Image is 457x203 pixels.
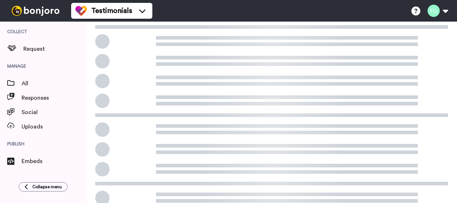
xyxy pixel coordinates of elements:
[23,45,86,53] span: Request
[22,94,86,102] span: Responses
[9,6,63,16] img: bj-logo-header-white.svg
[22,108,86,117] span: Social
[22,122,86,131] span: Uploads
[19,182,68,191] button: Collapse menu
[75,5,87,17] img: tm-color.svg
[22,157,86,166] span: Embeds
[91,6,132,16] span: Testimonials
[22,79,86,88] span: All
[32,184,62,190] span: Collapse menu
